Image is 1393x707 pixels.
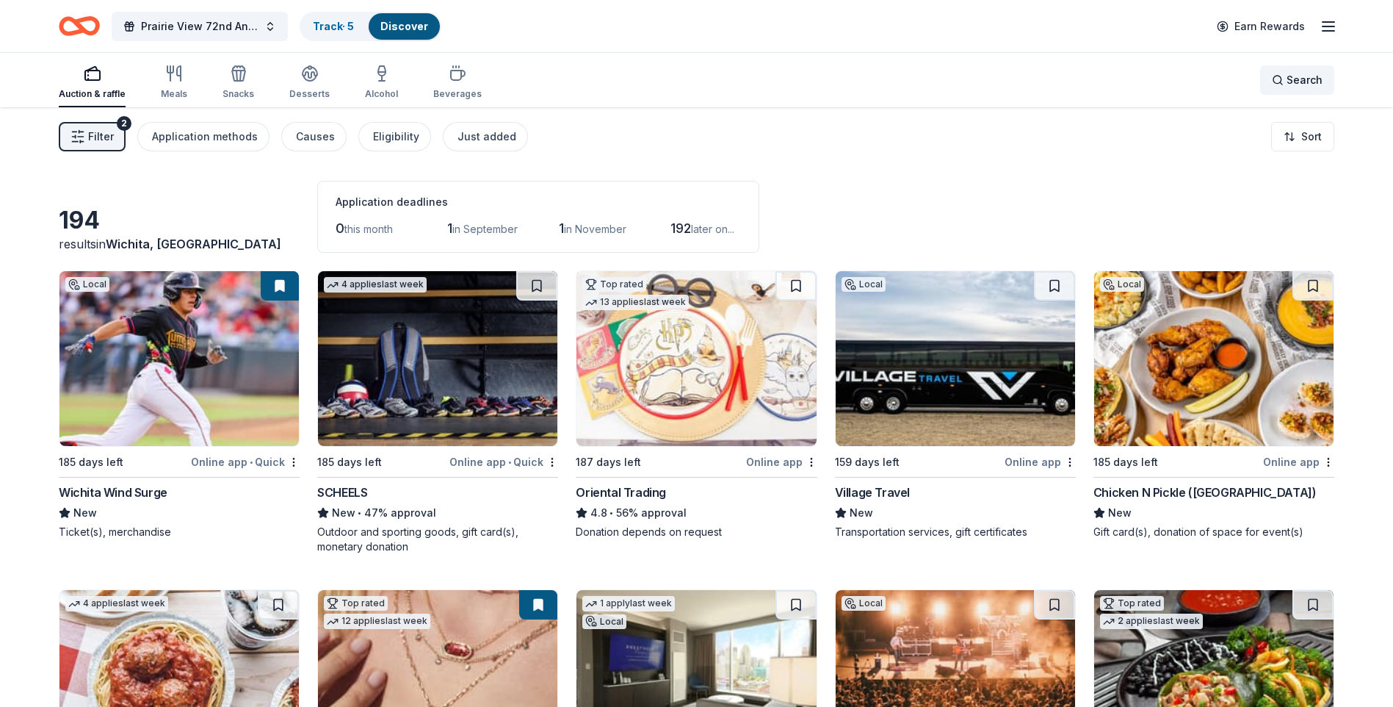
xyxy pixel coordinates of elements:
button: Search [1260,65,1334,95]
div: Alcohol [365,88,398,100]
div: Snacks [222,88,254,100]
div: Eligibility [373,128,419,146]
a: Track· 5 [313,20,354,32]
div: Top rated [582,277,646,292]
span: 4.8 [590,504,607,522]
span: New [332,504,355,522]
a: Discover [380,20,428,32]
a: Home [59,9,100,43]
span: Search [1287,71,1323,89]
div: 185 days left [317,453,382,471]
div: Desserts [289,88,330,100]
a: Earn Rewards [1208,13,1314,40]
span: 1 [447,220,452,236]
div: Meals [161,88,187,100]
span: Prairie View 72nd Anniversary Gala and Live Auction [141,18,258,35]
button: Prairie View 72nd Anniversary Gala and Live Auction [112,12,288,41]
div: 2 applies last week [1100,614,1203,629]
span: • [508,456,511,468]
span: 192 [670,220,691,236]
button: Alcohol [365,59,398,107]
div: Local [582,614,626,629]
div: Online app [746,453,817,471]
span: later on... [691,223,734,235]
span: in September [452,223,518,235]
span: in November [564,223,626,235]
div: Application methods [152,128,258,146]
div: 159 days left [835,453,900,471]
div: Online app Quick [191,453,300,471]
div: Local [842,277,886,292]
div: 185 days left [1093,453,1158,471]
div: 56% approval [576,504,817,522]
div: Wichita Wind Surge [59,484,167,501]
a: Image for Wichita Wind SurgeLocal185 days leftOnline app•QuickWichita Wind SurgeNewTicket(s), mer... [59,270,300,539]
span: 0 [336,220,344,236]
img: Image for Village Travel [836,271,1075,446]
div: Transportation services, gift certificates [835,525,1076,539]
a: Image for Village TravelLocal159 days leftOnline appVillage TravelNewTransportation services, gif... [835,270,1076,539]
span: in [96,237,281,251]
span: New [1108,504,1132,522]
button: Beverages [433,59,482,107]
div: 194 [59,206,300,235]
span: • [358,507,362,519]
div: Top rated [1100,596,1164,611]
img: Image for SCHEELS [318,271,557,446]
div: Ticket(s), merchandise [59,525,300,539]
button: Just added [443,122,528,151]
div: Just added [457,128,516,146]
span: • [250,456,253,468]
div: Causes [296,128,335,146]
a: Image for Chicken N Pickle (Wichita)Local185 days leftOnline appChicken N Pickle ([GEOGRAPHIC_DAT... [1093,270,1334,539]
button: Sort [1271,122,1334,151]
div: Village Travel [835,484,910,501]
div: 4 applies last week [65,596,168,611]
div: 185 days left [59,453,123,471]
span: New [850,504,873,522]
div: SCHEELS [317,484,367,501]
a: Image for Oriental TradingTop rated13 applieslast week187 days leftOnline appOriental Trading4.8•... [576,270,817,539]
div: Top rated [324,596,388,611]
span: New [73,504,97,522]
button: Track· 5Discover [300,12,441,41]
button: Auction & raffle [59,59,126,107]
a: Image for SCHEELS4 applieslast week185 days leftOnline app•QuickSCHEELSNew•47% approvalOutdoor an... [317,270,558,554]
div: Donation depends on request [576,525,817,539]
button: Filter2 [59,122,126,151]
span: this month [344,223,393,235]
div: Online app [1005,453,1076,471]
img: Image for Wichita Wind Surge [59,271,299,446]
div: Local [842,596,886,611]
span: Sort [1301,128,1322,146]
div: Outdoor and sporting goods, gift card(s), monetary donation [317,525,558,554]
div: results [59,235,300,253]
div: Local [1100,277,1144,292]
span: Filter [88,128,114,146]
span: 1 [559,220,564,236]
button: Application methods [137,122,269,151]
div: 1 apply last week [582,596,675,611]
span: • [610,507,614,519]
button: Snacks [222,59,254,107]
div: Beverages [433,88,482,100]
div: 13 applies last week [582,295,689,310]
button: Meals [161,59,187,107]
div: Oriental Trading [576,484,666,501]
div: 2 [117,116,131,131]
div: Auction & raffle [59,88,126,100]
div: Online app [1263,453,1334,471]
button: Desserts [289,59,330,107]
div: 47% approval [317,504,558,522]
span: Wichita, [GEOGRAPHIC_DATA] [106,237,281,251]
img: Image for Oriental Trading [576,271,816,446]
div: Online app Quick [449,453,558,471]
button: Eligibility [358,122,431,151]
div: Local [65,277,109,292]
div: 4 applies last week [324,277,427,293]
img: Image for Chicken N Pickle (Wichita) [1094,271,1334,446]
div: 187 days left [576,453,641,471]
div: 12 applies last week [324,614,430,629]
button: Causes [281,122,347,151]
div: Chicken N Pickle ([GEOGRAPHIC_DATA]) [1093,484,1317,501]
